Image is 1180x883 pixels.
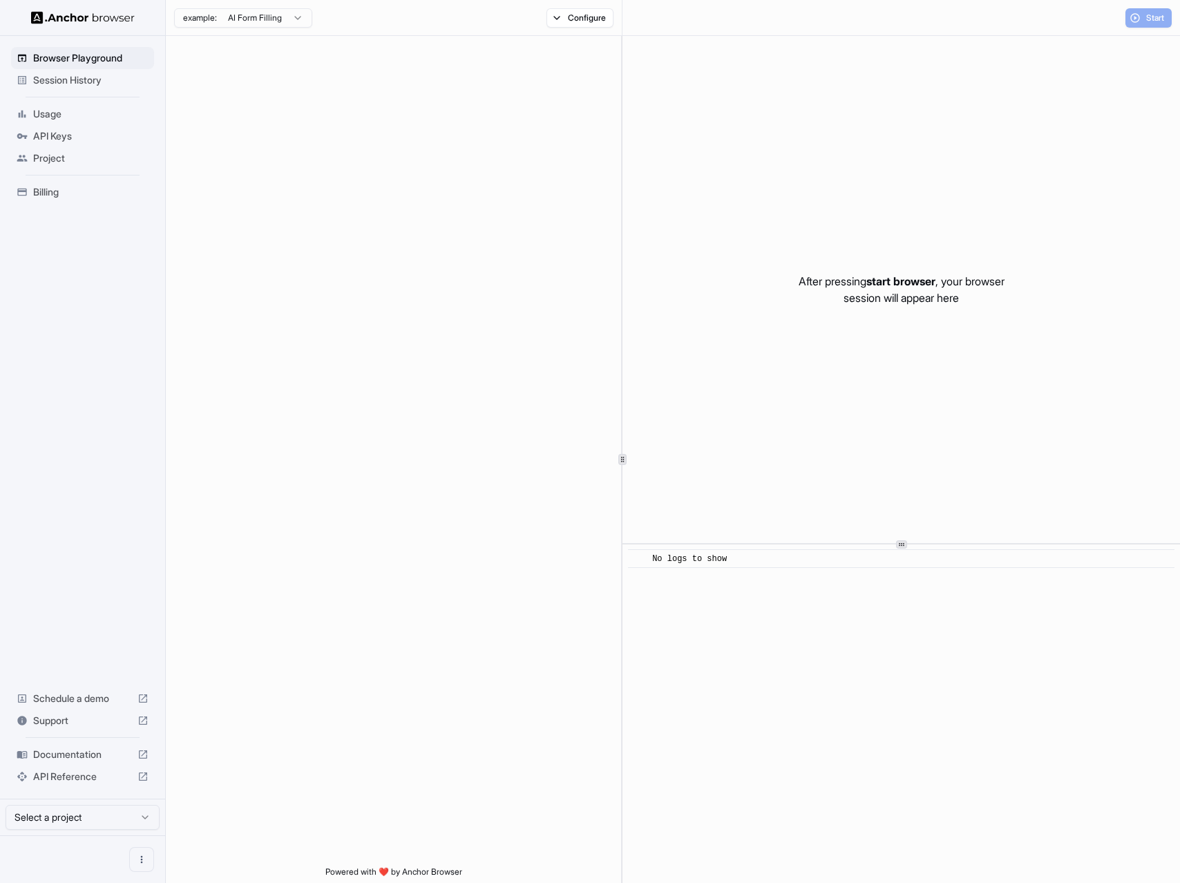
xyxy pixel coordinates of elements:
[11,47,154,69] div: Browser Playground
[33,714,132,728] span: Support
[31,11,135,24] img: Anchor Logo
[33,692,132,705] span: Schedule a demo
[866,274,935,288] span: start browser
[129,847,154,872] button: Open menu
[33,185,149,199] span: Billing
[11,687,154,710] div: Schedule a demo
[11,181,154,203] div: Billing
[11,69,154,91] div: Session History
[799,273,1005,306] p: After pressing , your browser session will appear here
[33,770,132,784] span: API Reference
[11,103,154,125] div: Usage
[652,554,727,564] span: No logs to show
[33,107,149,121] span: Usage
[11,125,154,147] div: API Keys
[11,743,154,766] div: Documentation
[11,710,154,732] div: Support
[33,151,149,165] span: Project
[11,147,154,169] div: Project
[33,51,149,65] span: Browser Playground
[11,766,154,788] div: API Reference
[635,552,642,566] span: ​
[183,12,217,23] span: example:
[33,129,149,143] span: API Keys
[33,748,132,761] span: Documentation
[325,866,462,883] span: Powered with ❤️ by Anchor Browser
[546,8,613,28] button: Configure
[33,73,149,87] span: Session History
